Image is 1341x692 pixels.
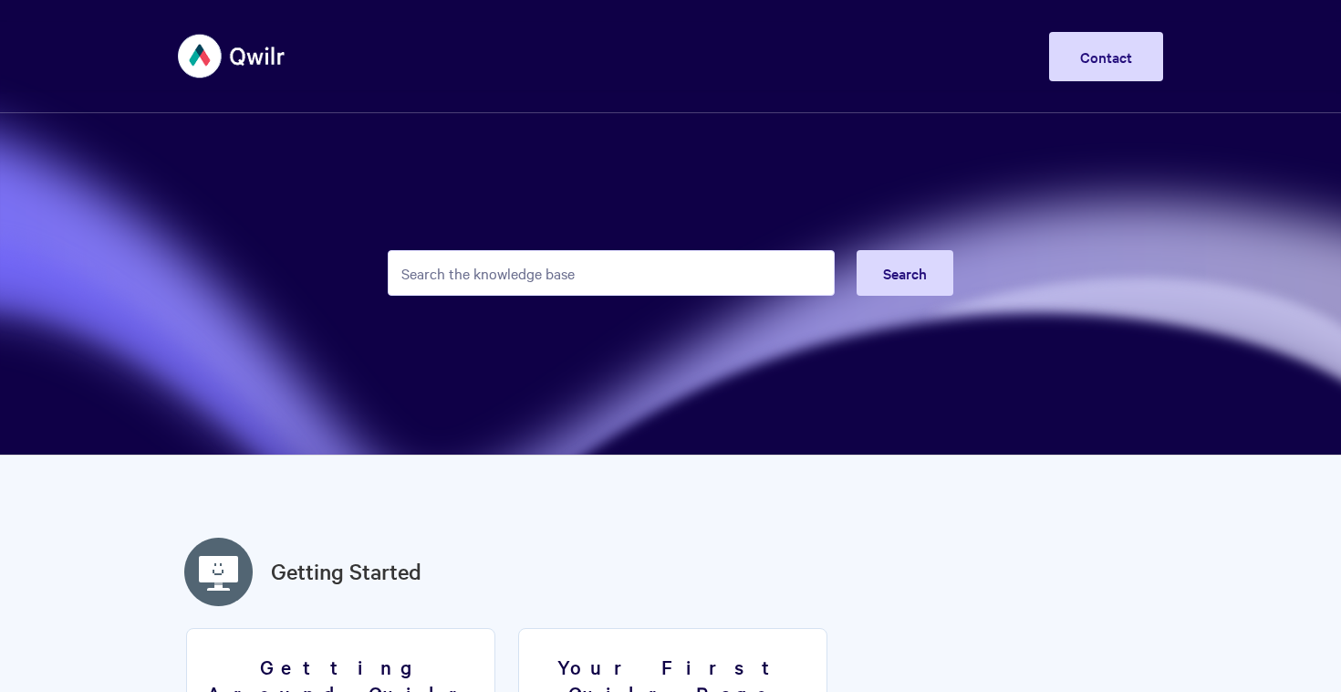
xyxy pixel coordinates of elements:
span: Search [883,263,927,283]
img: Qwilr Help Center [178,22,286,90]
button: Search [857,250,953,296]
a: Getting Started [271,555,421,588]
input: Search the knowledge base [388,250,835,296]
a: Contact [1049,32,1163,81]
